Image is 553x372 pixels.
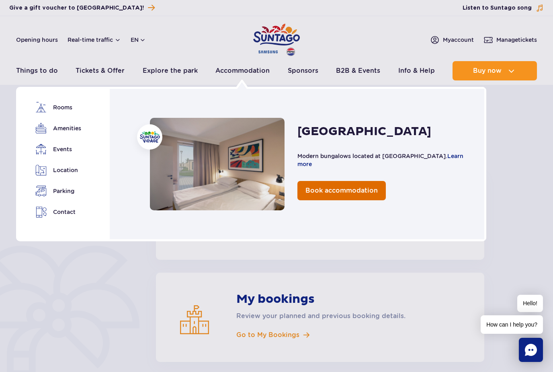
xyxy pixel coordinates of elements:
button: en [131,36,146,44]
span: Manage tickets [496,36,537,44]
a: Parking [35,185,80,197]
a: Amenities [35,123,80,134]
a: Myaccount [430,35,474,45]
a: B2B & Events [336,61,380,80]
span: How can I help you? [481,315,543,334]
a: Managetickets [483,35,537,45]
a: Location [35,164,80,176]
a: Rooms [35,102,80,113]
a: Contact [35,206,80,218]
a: Sponsors [288,61,318,80]
a: Book accommodation [297,181,386,200]
a: Things to do [16,61,58,80]
span: Book accommodation [305,187,378,194]
a: Accommodation [215,61,270,80]
a: Accommodation [150,118,285,210]
a: Explore the park [143,61,198,80]
a: Info & Help [398,61,435,80]
img: Suntago [140,131,160,143]
a: Opening hours [16,36,58,44]
span: My account [443,36,474,44]
a: Events [35,144,80,155]
h2: [GEOGRAPHIC_DATA] [297,124,431,139]
div: Chat [519,338,543,362]
button: Buy now [453,61,537,80]
span: Buy now [473,67,502,74]
span: Hello! [517,295,543,312]
a: Tickets & Offer [76,61,125,80]
button: Real-time traffic [68,37,121,43]
p: Modern bungalows located at [GEOGRAPHIC_DATA]. [297,152,468,168]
